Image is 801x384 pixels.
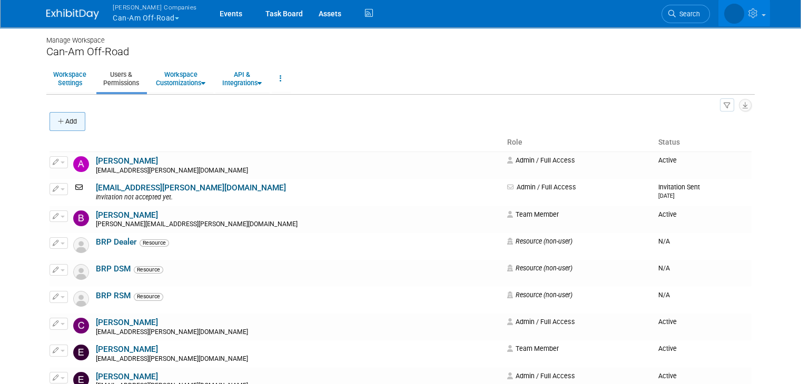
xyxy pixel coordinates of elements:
span: N/A [658,264,670,272]
span: Resource (non-user) [507,291,572,299]
a: [PERSON_NAME] [96,345,158,354]
div: [EMAIL_ADDRESS][PERSON_NAME][DOMAIN_NAME] [96,328,500,337]
button: Add [50,112,85,131]
img: Resource [73,264,89,280]
span: Resource (non-user) [507,237,572,245]
a: Search [661,5,710,23]
span: Active [658,210,677,218]
th: Role [503,134,654,151]
a: [PERSON_NAME] [96,156,158,166]
small: [DATE] [658,193,675,199]
a: BRP Dealer [96,237,136,247]
span: Active [658,345,677,352]
th: Status [654,134,751,151]
span: Admin / Full Access [507,183,576,191]
a: BRP RSM [96,291,131,300]
span: Team Member [507,345,559,352]
a: [PERSON_NAME] [96,210,158,220]
img: Emily Mooney [73,345,89,360]
img: Barbara Brzezinska [73,210,89,226]
span: Team Member [507,210,559,218]
a: Users &Permissions [96,66,146,92]
span: Resource [140,239,169,247]
span: Search [676,10,700,18]
div: Can-Am Off-Road [46,45,755,58]
span: [PERSON_NAME] Companies [113,2,197,13]
span: Admin / Full Access [507,156,575,164]
span: Resource (non-user) [507,264,572,272]
a: BRP DSM [96,264,131,274]
span: Admin / Full Access [507,318,575,326]
img: Resource [73,291,89,307]
div: [EMAIL_ADDRESS][PERSON_NAME][DOMAIN_NAME] [96,355,500,363]
span: Admin / Full Access [507,372,575,380]
a: [PERSON_NAME] [96,318,158,327]
span: Active [658,156,677,164]
span: Invitation Sent [658,183,700,199]
img: Resource [73,237,89,253]
img: Chad Clark [73,318,89,334]
a: [PERSON_NAME] [96,372,158,381]
div: [EMAIL_ADDRESS][PERSON_NAME][DOMAIN_NAME] [96,167,500,175]
img: ExhibitDay [46,9,99,19]
div: Manage Workspace [46,26,755,45]
a: WorkspaceSettings [46,66,93,92]
span: Resource [134,293,163,300]
span: Active [658,318,677,326]
a: API &Integrations [215,66,269,92]
span: Resource [134,266,163,274]
span: N/A [658,237,670,245]
div: [PERSON_NAME][EMAIL_ADDRESS][PERSON_NAME][DOMAIN_NAME] [96,220,500,229]
div: Invitation not accepted yet. [96,194,500,202]
a: [EMAIL_ADDRESS][PERSON_NAME][DOMAIN_NAME] [96,183,286,193]
img: Amy Brickweg [73,156,89,172]
a: WorkspaceCustomizations [149,66,212,92]
span: N/A [658,291,670,299]
span: Active [658,372,677,380]
img: Thomas Warnert [724,4,744,24]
